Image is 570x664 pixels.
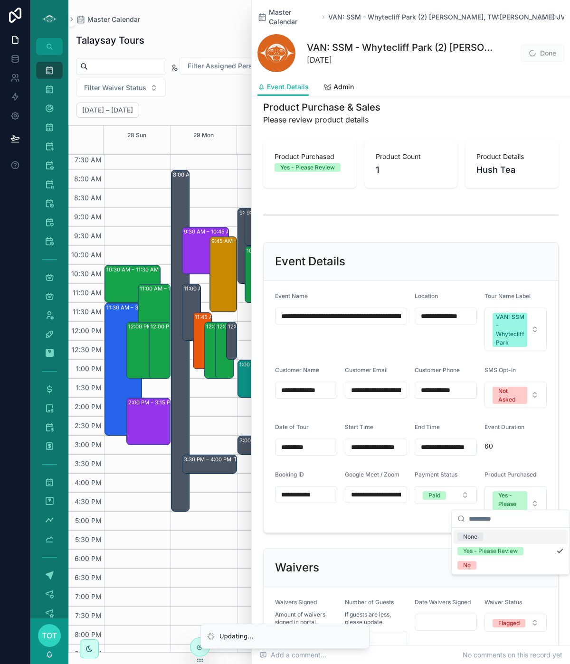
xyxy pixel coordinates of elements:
span: Product Purchased [484,471,536,478]
span: Amount of waivers signed in portal. [275,611,337,626]
span: 12:30 PM [69,346,104,354]
div: Paid [428,491,440,500]
div: 9:30 AM – 10:45 AM [184,227,237,236]
span: 6:30 PM [72,573,104,581]
span: 1 [376,163,446,177]
span: Event Duration [484,423,524,430]
button: Select Button [484,382,547,408]
div: 9:30 AM – 10:45 AM [182,227,228,274]
div: 11:00 AM – 12:30 PM [140,284,194,293]
span: Event Name [275,292,308,299]
div: Yes - Please Review [498,491,522,517]
div: 3:00 PM – 3:30 PMRemind staff to submit hours [238,436,303,454]
span: Waiver Status [484,599,522,606]
div: No [463,561,471,570]
div: 11:45 AM – 1:15 PM [195,312,245,322]
span: 6:00 PM [72,554,104,562]
span: SMS Opt-In [484,366,516,374]
a: Admin [324,78,354,97]
div: 9:45 AM – 11:45 AM [210,237,237,312]
div: 9:00 AM – 10:00 AM [247,208,300,217]
h1: Product Purchase & Sales [263,101,380,114]
div: 2:00 PM – 3:15 PM [128,398,177,407]
span: 2:30 PM [72,421,104,430]
h2: Waivers [275,560,319,575]
div: 12:00 PM – 1:30 PM [205,322,222,378]
button: Select Button [76,79,166,97]
span: Master Calendar [87,15,140,24]
span: Please review product details [263,114,380,125]
span: Payment Status [415,471,457,478]
div: 12:00 PM – 1:00 PM [227,322,237,359]
span: 12:00 PM [69,327,104,335]
span: Product Details [476,152,547,161]
div: Suggestions [452,528,570,574]
span: Customer Name [275,366,319,374]
h2: Event Details [275,254,345,269]
span: 8:30 AM [72,194,104,202]
span: 11:00 AM [70,289,104,297]
span: Customer Email [345,366,388,374]
span: Google Meet / Zoom [345,471,399,478]
div: 12:00 PM – 1:30 PM [127,322,163,378]
div: 3:00 PM – 3:30 PM [239,436,289,445]
div: 10:00 AM – 11:30 AM [245,246,256,302]
div: 12:00 PM – 1:30 PM [216,322,233,378]
div: 3:30 PM – 4:00 PM [184,455,234,464]
span: Product Count [376,152,446,161]
div: Not Asked [498,387,522,404]
span: Event Details [267,82,309,92]
span: Booking ID [275,471,304,478]
span: Waivers Signed [275,599,317,606]
button: Select Button [415,486,477,504]
div: 9:45 AM – 11:45 AM [211,236,264,246]
span: Start Time [345,423,373,430]
div: 1:00 PM – 2:00 PMVAN: SSM - [PERSON_NAME] (25) [PERSON_NAME], TW:[PERSON_NAME]-AIZE [238,360,303,397]
div: 11:00 AM – 12:30 PM [184,284,238,293]
div: 1:00 PM – 2:00 PM [239,360,288,369]
span: Location [415,292,438,299]
h2: [DATE] – [DATE] [82,105,133,115]
div: Flagged [498,619,520,627]
button: 28 Sun [127,126,146,145]
div: VAN: SSM - Whytecliff Park [496,313,524,347]
span: Filter Assigned Personnel [188,61,269,71]
span: Date Waivers Signed [415,599,471,606]
span: 11:30 AM [70,308,104,316]
span: Master Calendar [269,8,319,27]
span: Date of Tour [275,423,309,430]
span: Number of Guests [345,599,394,606]
span: Customer Phone [415,366,460,374]
span: 8:00 AM [72,175,104,183]
div: Updating... [219,632,254,641]
div: 11:30 AM – 3:00 PM [105,303,142,435]
span: 1:30 PM [74,383,104,392]
span: 5:30 PM [73,535,104,543]
span: 9:30 AM [72,232,104,240]
span: 7:00 PM [73,592,104,600]
div: 8:00 AM – 5:00 PM [173,170,223,179]
span: Admin [333,82,354,92]
h1: VAN: SSM - Whytecliff Park (2) [PERSON_NAME], TW:[PERSON_NAME]-JVTQ [307,41,493,54]
button: Select Button [484,614,547,632]
span: TOT [42,630,57,641]
div: Yes - Please Review [463,547,518,555]
div: 12:00 PM – 1:30 PM [206,322,257,331]
div: 29 Mon [193,126,214,145]
div: 12:00 PM – 1:00 PM [228,322,279,331]
div: 9:00 AM – 11:00 AM [239,208,292,217]
img: App logo [42,11,57,27]
span: 4:30 PM [72,497,104,505]
span: [DATE] [307,54,493,65]
div: Talaysay x [PERSON_NAME] connect [234,456,286,463]
span: 3:30 PM [72,459,104,468]
div: 12:00 PM – 1:30 PM [149,322,170,378]
span: 7:30 AM [72,156,104,164]
a: Master Calendar [76,15,140,24]
div: None [463,533,477,541]
div: 2:00 PM – 3:15 PM [127,398,170,445]
span: 5:00 PM [73,516,104,524]
span: 8:00 PM [72,630,104,638]
span: 3:00 PM [72,440,104,449]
